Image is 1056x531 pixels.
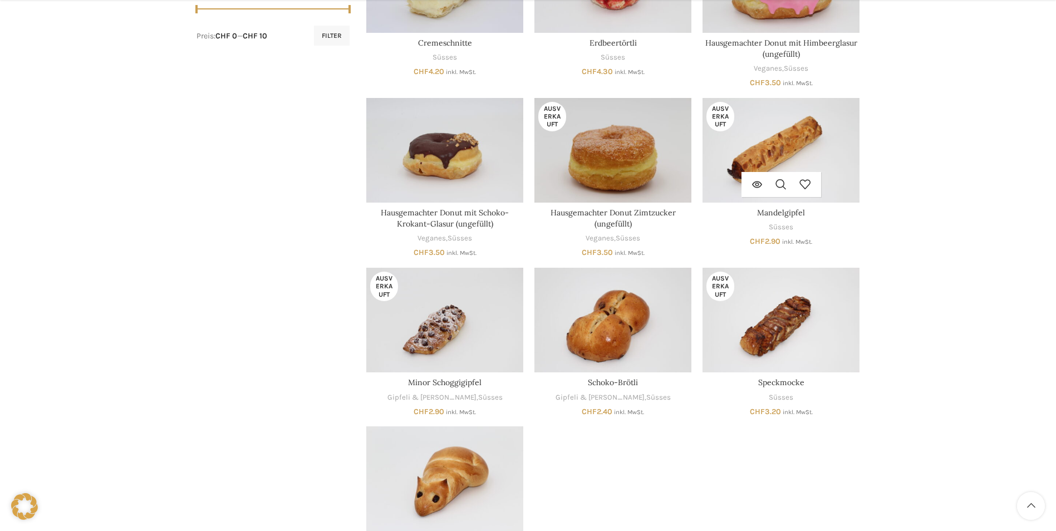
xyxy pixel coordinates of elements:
[370,272,398,301] span: Ausverkauft
[582,248,613,257] bdi: 3.50
[750,407,765,416] span: CHF
[414,407,444,416] bdi: 2.90
[706,102,734,131] span: Ausverkauft
[615,68,645,76] small: inkl. MwSt.
[1017,492,1045,520] a: Scroll to top button
[534,233,691,244] div: ,
[538,102,566,131] span: Ausverkauft
[757,208,805,218] a: Mandelgipfel
[703,268,859,372] a: Speckmocke
[197,31,267,42] div: Preis: —
[582,407,612,416] bdi: 2.40
[582,248,597,257] span: CHF
[366,392,523,403] div: ,
[769,172,793,197] a: Schnellansicht
[408,377,482,387] a: Minor Schoggigipfel
[366,233,523,244] div: ,
[582,67,597,76] span: CHF
[769,392,793,403] a: Süsses
[414,407,429,416] span: CHF
[783,80,813,87] small: inkl. MwSt.
[586,233,614,244] a: Veganes
[750,78,765,87] span: CHF
[414,67,429,76] span: CHF
[381,208,509,229] a: Hausgemachter Donut mit Schoko-Krokant-Glasur (ungefüllt)
[387,392,477,403] a: Gipfeli & [PERSON_NAME]
[314,26,350,46] button: Filter
[446,68,476,76] small: inkl. MwSt.
[448,233,472,244] a: Süsses
[433,52,457,63] a: Süsses
[784,63,808,74] a: Süsses
[750,78,781,87] bdi: 3.50
[754,63,782,74] a: Veganes
[582,407,597,416] span: CHF
[646,392,671,403] a: Süsses
[366,268,523,372] a: Minor Schoggigipfel
[534,98,691,203] a: Hausgemachter Donut Zimtzucker (ungefüllt)
[478,392,503,403] a: Süsses
[769,222,793,233] a: Süsses
[414,248,429,257] span: CHF
[366,98,523,203] a: Hausgemachter Donut mit Schoko-Krokant-Glasur (ungefüllt)
[706,272,734,301] span: Ausverkauft
[703,63,859,74] div: ,
[601,52,625,63] a: Süsses
[366,426,523,531] a: Zopftierli
[703,98,859,203] a: Mandelgipfel
[750,407,781,416] bdi: 3.20
[745,172,769,197] a: Lese mehr über „Mandelgipfel“
[418,233,446,244] a: Veganes
[615,249,645,257] small: inkl. MwSt.
[556,392,645,403] a: Gipfeli & [PERSON_NAME]
[614,409,644,416] small: inkl. MwSt.
[588,377,638,387] a: Schoko-Brötli
[418,38,472,48] a: Cremeschnitte
[750,237,765,246] span: CHF
[582,67,613,76] bdi: 4.30
[616,233,640,244] a: Süsses
[414,248,445,257] bdi: 3.50
[534,268,691,372] a: Schoko-Brötli
[590,38,637,48] a: Erdbeertörtli
[551,208,676,229] a: Hausgemachter Donut Zimtzucker (ungefüllt)
[750,237,780,246] bdi: 2.90
[414,67,444,76] bdi: 4.20
[215,31,237,41] span: CHF 0
[782,238,812,245] small: inkl. MwSt.
[758,377,804,387] a: Speckmocke
[534,392,691,403] div: ,
[446,409,476,416] small: inkl. MwSt.
[243,31,267,41] span: CHF 10
[446,249,477,257] small: inkl. MwSt.
[783,409,813,416] small: inkl. MwSt.
[705,38,857,59] a: Hausgemachter Donut mit Himbeerglasur (ungefüllt)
